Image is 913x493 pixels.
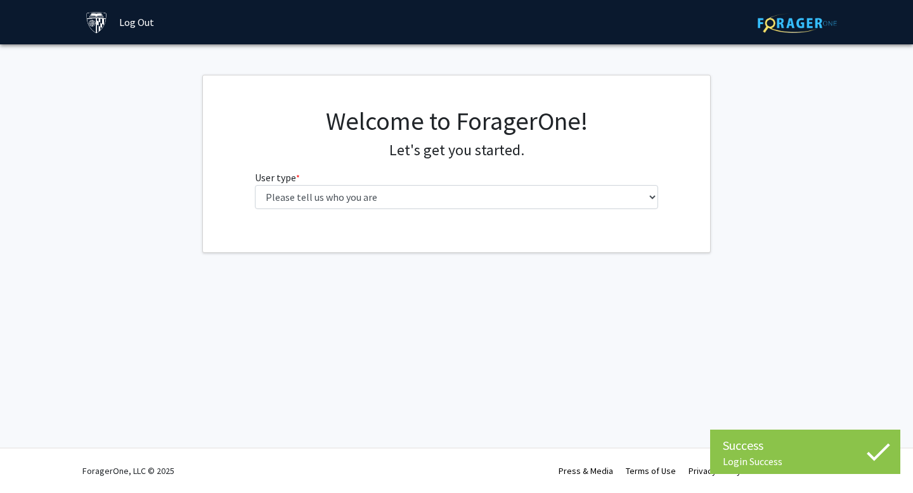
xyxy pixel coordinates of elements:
h1: Welcome to ForagerOne! [255,106,659,136]
img: ForagerOne Logo [758,13,837,33]
label: User type [255,170,300,185]
a: Privacy Policy [689,465,741,477]
a: Terms of Use [626,465,676,477]
h4: Let's get you started. [255,141,659,160]
div: ForagerOne, LLC © 2025 [82,449,174,493]
img: Johns Hopkins University Logo [86,11,108,34]
div: Success [723,436,888,455]
a: Press & Media [559,465,613,477]
div: Login Success [723,455,888,468]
